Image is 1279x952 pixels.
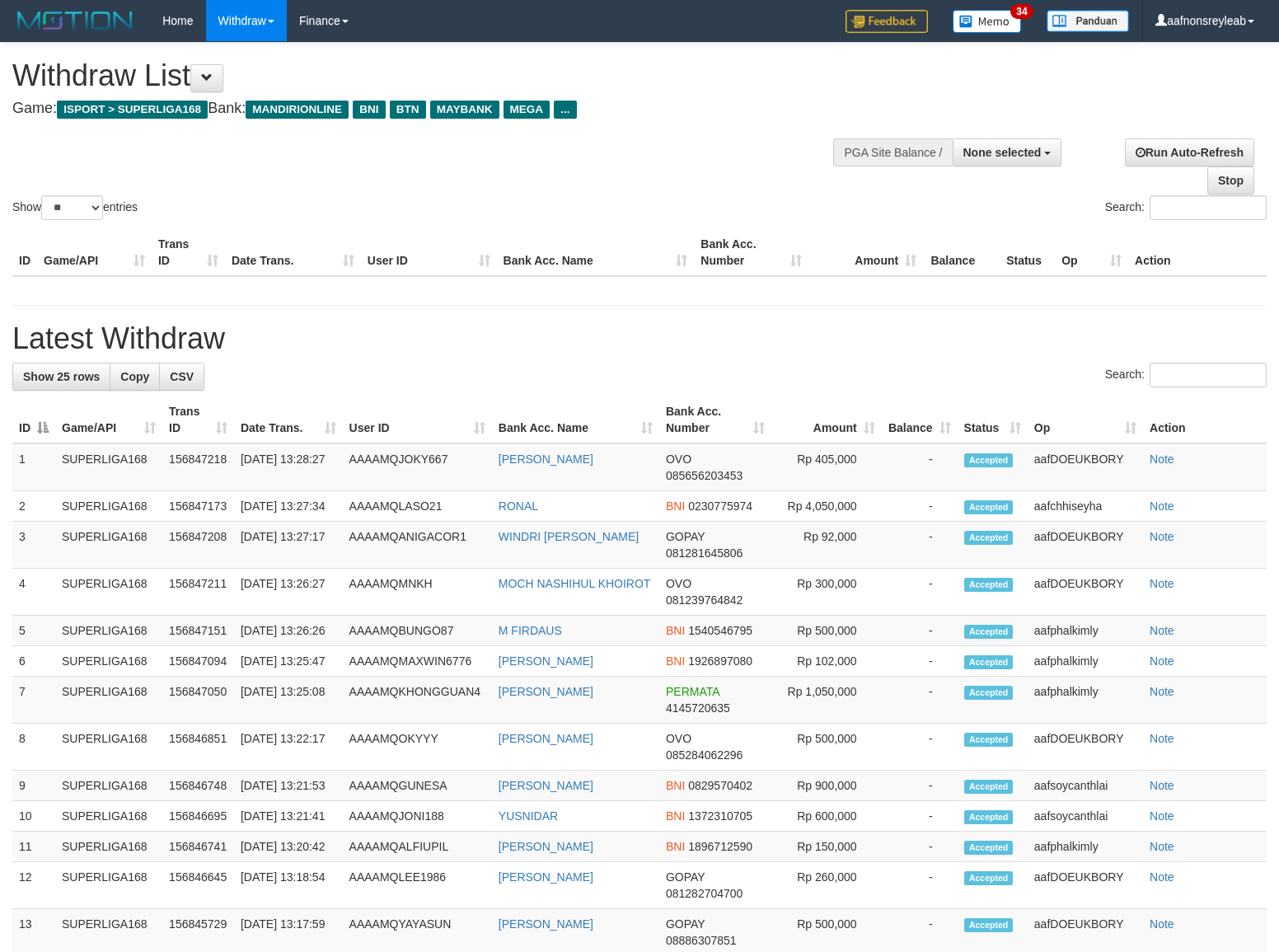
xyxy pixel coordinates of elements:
[666,732,691,745] span: OVO
[882,801,958,832] td: -
[12,101,836,117] h4: Game: Bank:
[55,396,162,443] th: Game/API: activate to sort column ascending
[390,101,426,119] span: BTN
[554,101,576,119] span: ...
[343,522,492,569] td: AAAAMQANIGACOR1
[234,801,343,832] td: [DATE] 13:21:41
[666,809,685,823] span: BNI
[1150,809,1174,823] a: Note
[12,491,55,522] td: 2
[12,677,55,724] td: 7
[1105,195,1267,220] label: Search:
[234,646,343,677] td: [DATE] 13:25:47
[882,396,958,443] th: Balance: activate to sort column ascending
[771,801,881,832] td: Rp 600,000
[343,569,492,616] td: AAAAMQMNKH
[343,801,492,832] td: AAAAMQJONI188
[964,531,1014,545] span: Accepted
[964,733,1014,747] span: Accepted
[771,522,881,569] td: Rp 92,000
[499,917,593,931] a: [PERSON_NAME]
[504,101,550,119] span: MEGA
[12,801,55,832] td: 10
[162,522,234,569] td: 156847208
[1028,522,1143,569] td: aafDOEUKBORY
[343,616,492,646] td: AAAAMQBUNGO87
[964,625,1014,639] span: Accepted
[55,569,162,616] td: SUPERLIGA168
[882,616,958,646] td: -
[1028,862,1143,909] td: aafDOEUKBORY
[1000,229,1055,276] th: Status
[964,578,1014,592] span: Accepted
[953,10,1022,33] img: Button%20Memo.svg
[497,229,695,276] th: Bank Acc. Name
[1055,229,1128,276] th: Op
[234,862,343,909] td: [DATE] 13:18:54
[666,469,743,482] span: Copy 085656203453 to clipboard
[234,724,343,771] td: [DATE] 13:22:17
[688,654,752,668] span: Copy 1926897080 to clipboard
[1028,443,1143,491] td: aafDOEUKBORY
[688,779,752,792] span: Copy 0829570402 to clipboard
[162,832,234,862] td: 156846741
[162,771,234,801] td: 156846748
[55,522,162,569] td: SUPERLIGA168
[882,724,958,771] td: -
[234,677,343,724] td: [DATE] 13:25:08
[688,809,752,823] span: Copy 1372310705 to clipboard
[162,569,234,616] td: 156847211
[55,724,162,771] td: SUPERLIGA168
[846,10,928,33] img: Feedback.jpg
[882,771,958,801] td: -
[771,771,881,801] td: Rp 900,000
[771,832,881,862] td: Rp 150,000
[55,771,162,801] td: SUPERLIGA168
[343,646,492,677] td: AAAAMQMAXWIN6776
[1105,363,1267,387] label: Search:
[23,370,100,383] span: Show 25 rows
[1028,646,1143,677] td: aafphalkimly
[882,832,958,862] td: -
[1150,732,1174,745] a: Note
[666,887,743,900] span: Copy 081282704700 to clipboard
[964,918,1014,932] span: Accepted
[162,646,234,677] td: 156847094
[499,624,562,637] a: M FIRDAUS
[353,101,385,119] span: BNI
[343,677,492,724] td: AAAAMQKHONGGUAN4
[343,491,492,522] td: AAAAMQLASO21
[234,832,343,862] td: [DATE] 13:20:42
[808,229,923,276] th: Amount
[666,701,730,715] span: Copy 4145720635 to clipboard
[234,771,343,801] td: [DATE] 13:21:53
[343,771,492,801] td: AAAAMQGUNESA
[499,499,538,513] a: RONAL
[688,624,752,637] span: Copy 1540546795 to clipboard
[1028,491,1143,522] td: aafchhiseyha
[694,229,808,276] th: Bank Acc. Number
[55,491,162,522] td: SUPERLIGA168
[12,195,138,220] label: Show entries
[162,677,234,724] td: 156847050
[666,453,691,466] span: OVO
[12,443,55,491] td: 1
[1150,870,1174,884] a: Note
[162,862,234,909] td: 156846645
[771,396,881,443] th: Amount: activate to sort column ascending
[964,780,1014,794] span: Accepted
[1150,654,1174,668] a: Note
[953,138,1062,166] button: None selected
[1028,801,1143,832] td: aafsoycanthlai
[1150,577,1174,590] a: Note
[234,491,343,522] td: [DATE] 13:27:34
[688,840,752,853] span: Copy 1896712590 to clipboard
[666,748,743,762] span: Copy 085284062296 to clipboard
[1143,396,1267,443] th: Action
[120,370,149,383] span: Copy
[12,396,55,443] th: ID: activate to sort column descending
[923,229,1000,276] th: Balance
[666,624,685,637] span: BNI
[771,443,881,491] td: Rp 405,000
[666,840,685,853] span: BNI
